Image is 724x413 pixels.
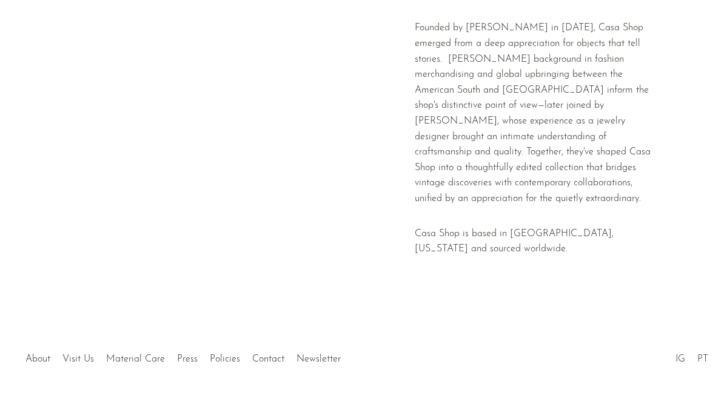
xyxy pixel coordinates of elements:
[177,354,198,364] a: Press
[62,354,94,364] a: Visit Us
[25,354,50,364] a: About
[675,354,685,364] a: IG
[415,21,652,206] p: Founded by [PERSON_NAME] in [DATE], Casa Shop emerged from a deep appreciation for objects that t...
[697,354,708,364] a: PT
[669,345,714,368] ul: Social Medias
[252,354,284,364] a: Contact
[415,226,652,257] p: Casa Shop is based in [GEOGRAPHIC_DATA], [US_STATE] and sourced worldwide.
[106,354,165,364] a: Material Care
[210,354,240,364] a: Policies
[19,345,347,368] ul: Quick links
